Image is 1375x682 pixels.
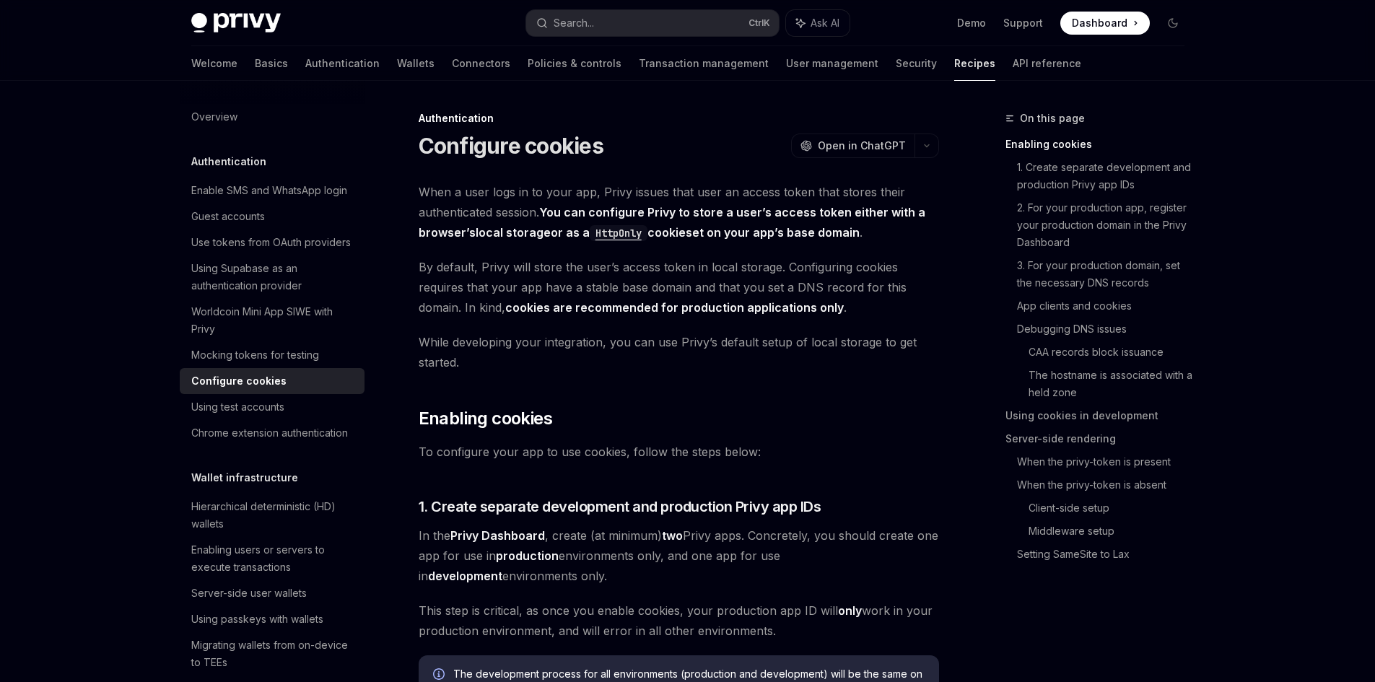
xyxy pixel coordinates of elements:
div: Mocking tokens for testing [191,346,319,364]
strong: development [428,569,502,583]
a: HttpOnlycookie [590,225,686,240]
a: Configure cookies [180,368,365,394]
span: Ask AI [811,16,839,30]
div: Search... [554,14,594,32]
span: By default, Privy will store the user’s access token in local storage. Configuring cookies requir... [419,257,939,318]
span: While developing your integration, you can use Privy’s default setup of local storage to get star... [419,332,939,372]
a: App clients and cookies [1017,294,1196,318]
a: When the privy-token is absent [1017,473,1196,497]
a: Server-side rendering [1005,427,1196,450]
strong: Privy Dashboard [450,528,545,543]
span: To configure your app to use cookies, follow the steps below: [419,442,939,462]
strong: production [496,548,559,563]
a: Overview [180,104,365,130]
a: Client-side setup [1029,497,1196,520]
h5: Wallet infrastructure [191,469,298,486]
a: Chrome extension authentication [180,420,365,446]
span: Open in ChatGPT [818,139,906,153]
a: Mocking tokens for testing [180,342,365,368]
div: Enable SMS and WhatsApp login [191,182,347,199]
a: Using passkeys with wallets [180,606,365,632]
button: Toggle dark mode [1161,12,1184,35]
div: Enabling users or servers to execute transactions [191,541,356,576]
div: Authentication [419,111,939,126]
a: Enabling users or servers to execute transactions [180,537,365,580]
a: Enabling cookies [1005,133,1196,156]
a: Hierarchical deterministic (HD) wallets [180,494,365,537]
div: Use tokens from OAuth providers [191,234,351,251]
strong: only [838,603,862,618]
span: 1. Create separate development and production Privy app IDs [419,497,821,517]
h5: Authentication [191,153,266,170]
button: Ask AI [786,10,850,36]
a: Guest accounts [180,204,365,229]
span: On this page [1020,110,1085,127]
h1: Configure cookies [419,133,603,159]
span: Enabling cookies [419,407,552,430]
a: Setting SameSite to Lax [1017,543,1196,566]
a: Debugging DNS issues [1017,318,1196,341]
a: Welcome [191,46,237,81]
span: This step is critical, as once you enable cookies, your production app ID will work in your produ... [419,600,939,641]
a: Basics [255,46,288,81]
a: local storage [476,225,551,240]
a: Recipes [954,46,995,81]
a: Server-side user wallets [180,580,365,606]
a: Support [1003,16,1043,30]
a: The hostname is associated with a held zone [1029,364,1196,404]
a: 1. Create separate development and production Privy app IDs [1017,156,1196,196]
div: Overview [191,108,237,126]
a: Using Supabase as an authentication provider [180,255,365,299]
button: Open in ChatGPT [791,134,915,158]
strong: You can configure Privy to store a user’s access token either with a browser’s or as a set on you... [419,205,925,240]
a: CAA records block issuance [1029,341,1196,364]
a: Wallets [397,46,435,81]
a: Migrating wallets from on-device to TEEs [180,632,365,676]
div: Hierarchical deterministic (HD) wallets [191,498,356,533]
div: Migrating wallets from on-device to TEEs [191,637,356,671]
a: 3. For your production domain, set the necessary DNS records [1017,254,1196,294]
span: Dashboard [1072,16,1127,30]
a: Using test accounts [180,394,365,420]
a: Dashboard [1060,12,1150,35]
span: In the , create (at minimum) Privy apps. Concretely, you should create one app for use in environ... [419,525,939,586]
a: Privy Dashboard [450,528,545,543]
div: Chrome extension authentication [191,424,348,442]
div: Worldcoin Mini App SIWE with Privy [191,303,356,338]
a: Security [896,46,937,81]
a: Using cookies in development [1005,404,1196,427]
button: Search...CtrlK [526,10,779,36]
a: Enable SMS and WhatsApp login [180,178,365,204]
a: 2. For your production app, register your production domain in the Privy Dashboard [1017,196,1196,254]
div: Using test accounts [191,398,284,416]
div: Using passkeys with wallets [191,611,323,628]
div: Server-side user wallets [191,585,307,602]
a: Middleware setup [1029,520,1196,543]
strong: cookies are recommended for production applications only [505,300,844,315]
a: Demo [957,16,986,30]
a: Policies & controls [528,46,621,81]
span: Ctrl K [748,17,770,29]
a: Worldcoin Mini App SIWE with Privy [180,299,365,342]
a: Transaction management [639,46,769,81]
div: Configure cookies [191,372,287,390]
div: Using Supabase as an authentication provider [191,260,356,294]
div: Guest accounts [191,208,265,225]
a: API reference [1013,46,1081,81]
a: User management [786,46,878,81]
span: When a user logs in to your app, Privy issues that user an access token that stores their authent... [419,182,939,242]
strong: two [662,528,683,543]
a: Use tokens from OAuth providers [180,229,365,255]
a: Connectors [452,46,510,81]
a: When the privy-token is present [1017,450,1196,473]
img: dark logo [191,13,281,33]
a: Authentication [305,46,380,81]
code: HttpOnly [590,225,647,241]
